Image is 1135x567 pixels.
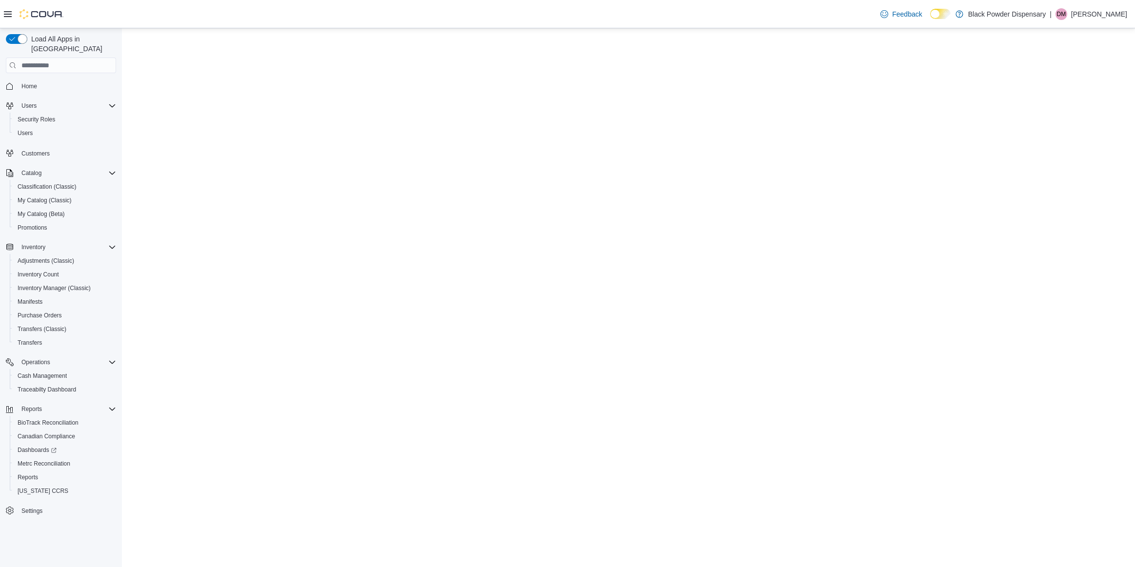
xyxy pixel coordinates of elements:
[968,8,1046,20] p: Black Powder Dispensary
[14,471,116,483] span: Reports
[10,336,120,350] button: Transfers
[21,102,37,110] span: Users
[18,224,47,232] span: Promotions
[27,34,116,54] span: Load All Apps in [GEOGRAPHIC_DATA]
[18,284,91,292] span: Inventory Manager (Classic)
[14,208,116,220] span: My Catalog (Beta)
[10,180,120,194] button: Classification (Classic)
[10,383,120,396] button: Traceabilty Dashboard
[14,195,116,206] span: My Catalog (Classic)
[21,82,37,90] span: Home
[18,460,70,468] span: Metrc Reconciliation
[21,243,45,251] span: Inventory
[10,281,120,295] button: Inventory Manager (Classic)
[14,471,42,483] a: Reports
[18,241,49,253] button: Inventory
[14,296,116,308] span: Manifests
[18,298,42,306] span: Manifests
[2,166,120,180] button: Catalog
[2,355,120,369] button: Operations
[18,147,116,159] span: Customers
[14,485,116,497] span: Washington CCRS
[18,505,46,517] a: Settings
[21,169,41,177] span: Catalog
[14,458,74,469] a: Metrc Reconciliation
[10,443,120,457] a: Dashboards
[18,271,59,278] span: Inventory Count
[18,432,75,440] span: Canadian Compliance
[18,505,116,517] span: Settings
[14,195,76,206] a: My Catalog (Classic)
[18,100,116,112] span: Users
[10,430,120,443] button: Canadian Compliance
[18,167,45,179] button: Catalog
[18,386,76,393] span: Traceabilty Dashboard
[21,358,50,366] span: Operations
[2,504,120,518] button: Settings
[10,484,120,498] button: [US_STATE] CCRS
[10,322,120,336] button: Transfers (Classic)
[14,384,80,395] a: Traceabilty Dashboard
[1055,8,1067,20] div: Daniel Mulcahy
[10,457,120,470] button: Metrc Reconciliation
[18,446,57,454] span: Dashboards
[14,310,66,321] a: Purchase Orders
[14,444,116,456] span: Dashboards
[14,222,51,234] a: Promotions
[18,80,41,92] a: Home
[10,254,120,268] button: Adjustments (Classic)
[6,75,116,543] nav: Complex example
[14,485,72,497] a: [US_STATE] CCRS
[18,100,40,112] button: Users
[892,9,922,19] span: Feedback
[10,309,120,322] button: Purchase Orders
[14,310,116,321] span: Purchase Orders
[14,269,116,280] span: Inventory Count
[14,458,116,469] span: Metrc Reconciliation
[18,403,116,415] span: Reports
[10,207,120,221] button: My Catalog (Beta)
[2,402,120,416] button: Reports
[14,282,95,294] a: Inventory Manager (Classic)
[10,369,120,383] button: Cash Management
[18,356,54,368] button: Operations
[1071,8,1127,20] p: [PERSON_NAME]
[14,417,82,429] a: BioTrack Reconciliation
[14,208,69,220] a: My Catalog (Beta)
[14,127,116,139] span: Users
[21,507,42,515] span: Settings
[10,295,120,309] button: Manifests
[18,339,42,347] span: Transfers
[18,148,54,159] a: Customers
[18,419,79,427] span: BioTrack Reconciliation
[10,126,120,140] button: Users
[10,194,120,207] button: My Catalog (Classic)
[14,114,59,125] a: Security Roles
[20,9,63,19] img: Cova
[1057,8,1066,20] span: DM
[14,255,116,267] span: Adjustments (Classic)
[18,196,72,204] span: My Catalog (Classic)
[18,183,77,191] span: Classification (Classic)
[18,80,116,92] span: Home
[2,99,120,113] button: Users
[18,372,67,380] span: Cash Management
[2,240,120,254] button: Inventory
[21,405,42,413] span: Reports
[876,4,926,24] a: Feedback
[14,444,60,456] a: Dashboards
[14,222,116,234] span: Promotions
[14,384,116,395] span: Traceabilty Dashboard
[10,221,120,235] button: Promotions
[14,430,116,442] span: Canadian Compliance
[14,181,116,193] span: Classification (Classic)
[930,9,951,19] input: Dark Mode
[14,323,70,335] a: Transfers (Classic)
[14,323,116,335] span: Transfers (Classic)
[10,470,120,484] button: Reports
[14,127,37,139] a: Users
[14,417,116,429] span: BioTrack Reconciliation
[18,312,62,319] span: Purchase Orders
[10,416,120,430] button: BioTrack Reconciliation
[14,282,116,294] span: Inventory Manager (Classic)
